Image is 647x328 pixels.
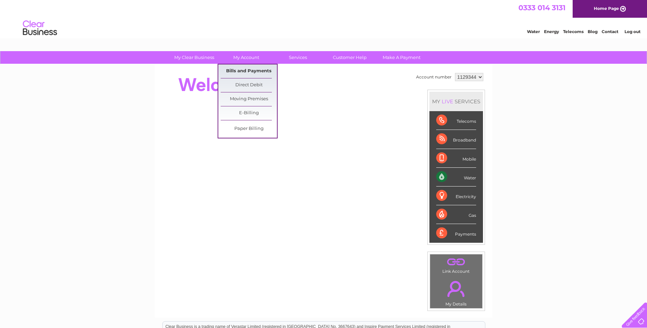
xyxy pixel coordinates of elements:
[221,106,277,120] a: E-Billing
[518,3,565,12] a: 0333 014 3131
[588,29,598,34] a: Blog
[166,51,222,64] a: My Clear Business
[436,205,476,224] div: Gas
[436,149,476,168] div: Mobile
[221,78,277,92] a: Direct Debit
[624,29,641,34] a: Log out
[544,29,559,34] a: Energy
[221,64,277,78] a: Bills and Payments
[440,98,455,105] div: LIVE
[218,51,274,64] a: My Account
[432,256,481,268] a: .
[527,29,540,34] a: Water
[436,130,476,149] div: Broadband
[270,51,326,64] a: Services
[430,254,483,275] td: Link Account
[563,29,584,34] a: Telecoms
[436,187,476,205] div: Electricity
[373,51,430,64] a: Make A Payment
[163,4,485,33] div: Clear Business is a trading name of Verastar Limited (registered in [GEOGRAPHIC_DATA] No. 3667643...
[602,29,618,34] a: Contact
[221,122,277,136] a: Paper Billing
[436,224,476,242] div: Payments
[221,92,277,106] a: Moving Premises
[429,92,483,111] div: MY SERVICES
[414,71,453,83] td: Account number
[430,275,483,309] td: My Details
[432,277,481,301] a: .
[322,51,378,64] a: Customer Help
[436,111,476,130] div: Telecoms
[436,168,476,187] div: Water
[23,18,57,39] img: logo.png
